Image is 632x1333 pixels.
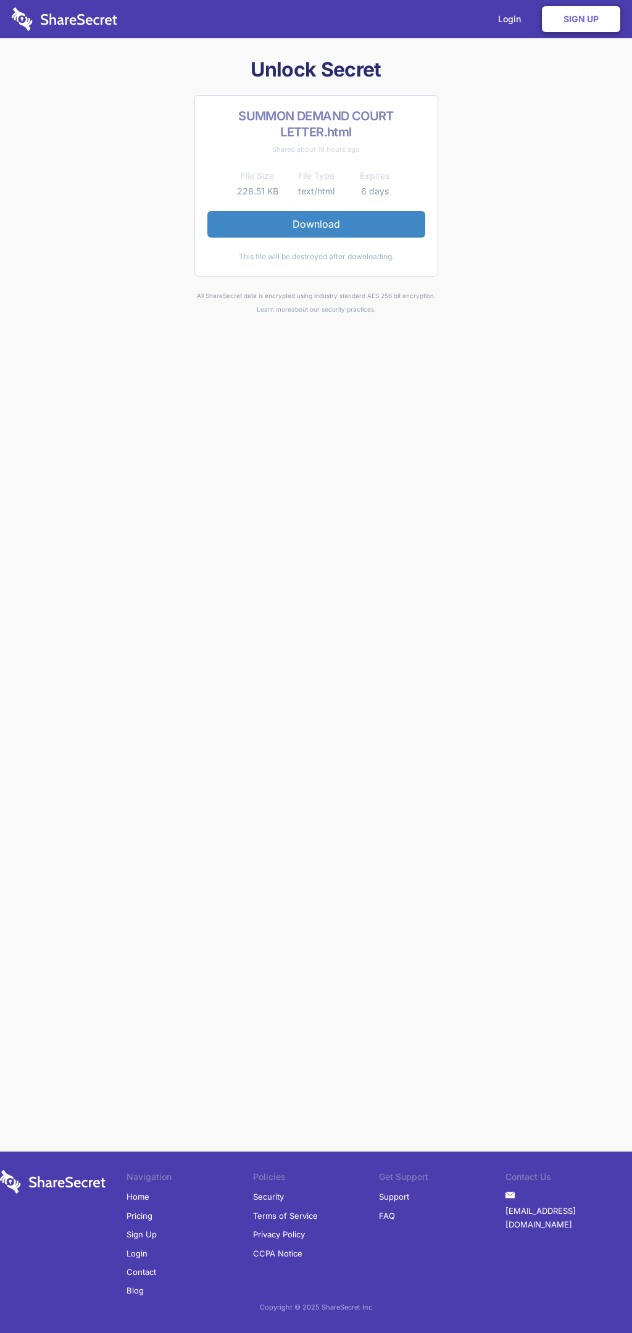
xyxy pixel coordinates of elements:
[127,1206,152,1225] a: Pricing
[253,1170,380,1187] li: Policies
[379,1206,395,1225] a: FAQ
[379,1187,409,1206] a: Support
[127,1187,149,1206] a: Home
[207,250,425,264] div: This file will be destroyed after downloading.
[346,184,404,199] td: 6 days
[253,1206,318,1225] a: Terms of Service
[379,1170,505,1187] li: Get Support
[228,168,287,183] th: File Size
[542,6,620,32] a: Sign Up
[287,184,346,199] td: text/html
[127,1170,253,1187] li: Navigation
[127,1281,144,1300] a: Blog
[12,7,117,31] img: logo-wordmark-white-trans-d4663122ce5f474addd5e946df7df03e33cb6a1c49d2221995e7729f52c070b2.svg
[505,1202,632,1234] a: [EMAIL_ADDRESS][DOMAIN_NAME]
[207,143,425,156] div: Shared about 19 hours ago
[127,1244,148,1263] a: Login
[346,168,404,183] th: Expires
[207,211,425,237] a: Download
[505,1170,632,1187] li: Contact Us
[253,1225,305,1244] a: Privacy Policy
[127,1263,156,1281] a: Contact
[127,1225,157,1244] a: Sign Up
[257,305,291,313] a: Learn more
[207,108,425,140] h2: SUMMON DEMAND COURT LETTER.html
[253,1244,302,1263] a: CCPA Notice
[253,1187,284,1206] a: Security
[228,184,287,199] td: 228.51 KB
[287,168,346,183] th: File Type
